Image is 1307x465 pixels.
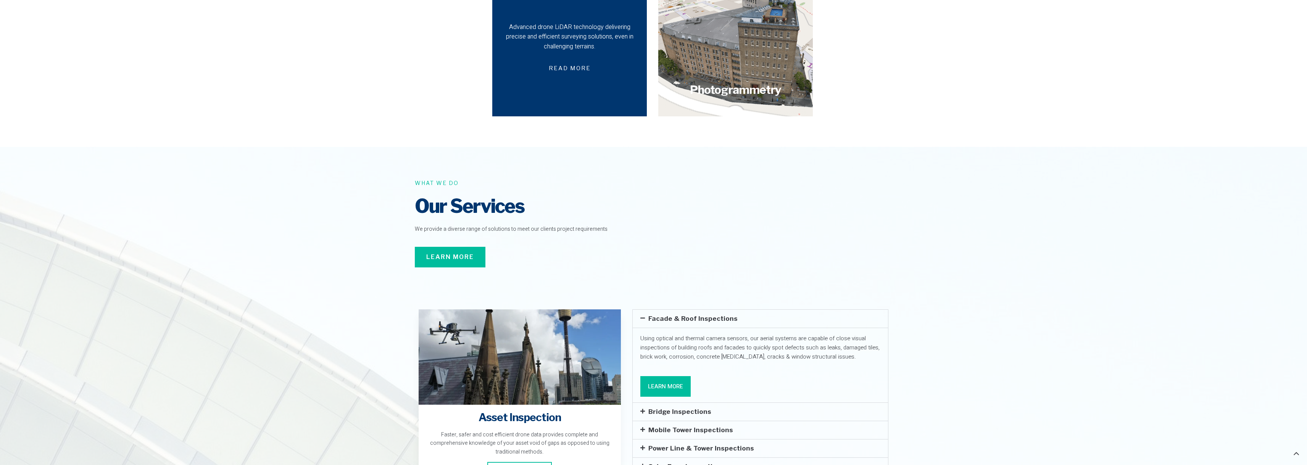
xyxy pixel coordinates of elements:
[640,334,880,361] p: Using optical and thermal camera sensors, our aerial systems are capable of close visual inspecti...
[633,403,888,421] div: Bridge Inspections
[648,408,711,415] a: Bridge Inspections
[648,315,738,322] a: Facade & Roof Inspections
[429,410,611,425] h4: Asset Inspection
[648,444,754,452] a: Power Line & Tower Inspections
[648,426,733,434] a: Mobile Tower Inspections
[426,253,474,262] span: Learn More
[415,195,893,217] h2: Our Services
[633,439,888,457] div: Power Line & Tower Inspections
[506,23,633,52] div: Advanced drone LiDAR technology delivering precise and efficient surveying solutions, even in cha...
[540,60,600,77] span: Read more
[429,431,611,456] div: Faster, safer and cost efficient drone data provides complete and comprehensive knowledge of your...
[640,376,691,397] a: Learn More
[415,179,893,187] h6: What we do
[633,310,888,328] div: Facade & Roof Inspections
[415,247,485,267] a: Learn More
[633,421,888,439] div: Mobile Tower Inspections
[633,328,888,402] div: Facade & Roof Inspections
[415,225,893,233] p: We provide a diverse range of solutions to meet our clients project requirements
